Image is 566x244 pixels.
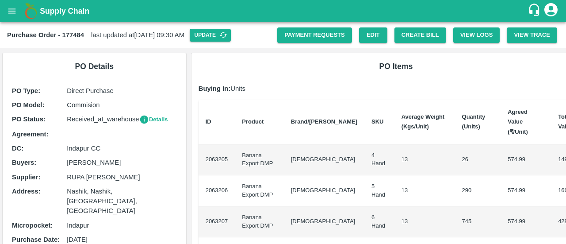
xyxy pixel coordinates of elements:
[199,175,235,206] td: 2063206
[12,101,44,108] b: PO Model :
[364,206,394,237] td: 6 Hand
[501,175,551,206] td: 574.99
[371,118,383,125] b: SKU
[12,222,53,229] b: Micropocket :
[508,108,528,135] b: Agreed Value (₹/Unit)
[235,144,283,175] td: Banana Export DMP
[284,144,364,175] td: [DEMOGRAPHIC_DATA]
[394,27,446,43] button: Create Bill
[7,31,84,39] b: Purchase Order - 177484
[364,175,394,206] td: 5 Hand
[12,131,48,138] b: Agreement:
[199,144,235,175] td: 2063205
[501,144,551,175] td: 574.99
[12,145,23,152] b: DC :
[235,175,283,206] td: Banana Export DMP
[67,143,176,153] p: Indapur CC
[139,115,168,125] button: Details
[206,118,211,125] b: ID
[12,236,60,243] b: Purchase Date :
[12,87,40,94] b: PO Type :
[67,186,176,216] p: Nashik, Nashik, [GEOGRAPHIC_DATA], [GEOGRAPHIC_DATA]
[394,175,455,206] td: 13
[2,1,22,21] button: open drawer
[453,27,500,43] button: View Logs
[67,221,176,230] p: Indapur
[291,118,357,125] b: Brand/[PERSON_NAME]
[507,27,557,43] button: View Trace
[455,144,501,175] td: 26
[455,206,501,237] td: 745
[501,206,551,237] td: 574.99
[277,27,352,43] a: Payment Requests
[67,114,176,124] p: Received_at_warehouse
[394,206,455,237] td: 13
[199,206,235,237] td: 2063207
[10,60,179,73] h6: PO Details
[402,113,445,130] b: Average Weight (Kgs/Unit)
[67,158,176,167] p: [PERSON_NAME]
[235,206,283,237] td: Banana Export DMP
[394,144,455,175] td: 13
[284,175,364,206] td: [DEMOGRAPHIC_DATA]
[190,29,231,42] button: Update
[40,5,528,17] a: Supply Chain
[12,159,36,166] b: Buyers :
[67,172,176,182] p: RUPA [PERSON_NAME]
[359,27,387,43] a: Edit
[364,144,394,175] td: 4 Hand
[67,100,176,110] p: Commision
[40,7,89,15] b: Supply Chain
[462,113,486,130] b: Quantity (Units)
[22,2,40,20] img: logo
[7,29,277,42] div: last updated at [DATE] 09:30 AM
[12,188,40,195] b: Address :
[284,206,364,237] td: [DEMOGRAPHIC_DATA]
[528,3,543,19] div: customer-support
[543,2,559,20] div: account of current user
[12,174,40,181] b: Supplier :
[199,85,231,92] b: Buying In:
[242,118,264,125] b: Product
[12,116,46,123] b: PO Status :
[455,175,501,206] td: 290
[67,86,176,96] p: Direct Purchase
